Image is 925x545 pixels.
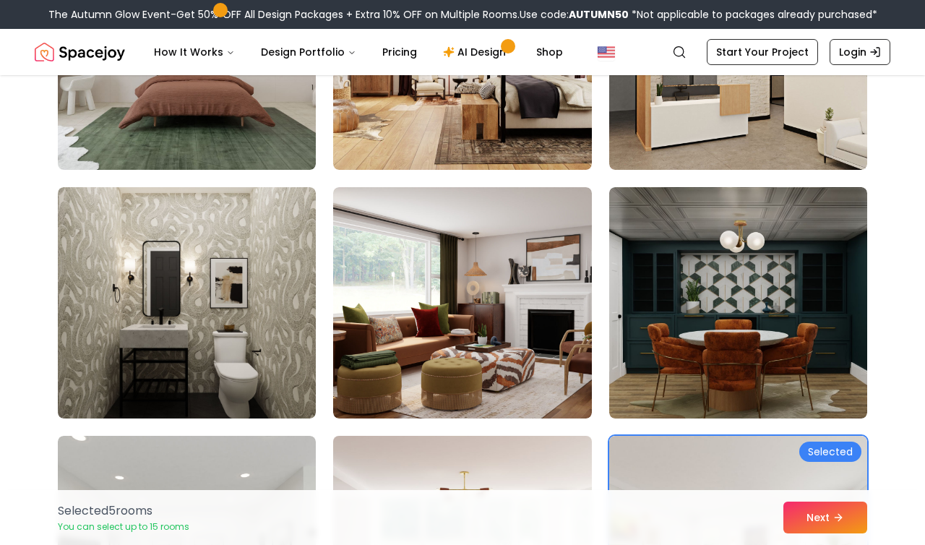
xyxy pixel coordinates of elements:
[598,43,615,61] img: United States
[58,187,316,419] img: Room room-34
[525,38,575,66] a: Shop
[58,502,189,520] p: Selected 5 room s
[520,7,629,22] span: Use code:
[431,38,522,66] a: AI Design
[48,7,877,22] div: The Autumn Glow Event-Get 50% OFF All Design Packages + Extra 10% OFF on Multiple Rooms.
[58,521,189,533] p: You can select up to 15 rooms
[783,502,867,533] button: Next
[333,187,591,419] img: Room room-35
[609,187,867,419] img: Room room-36
[142,38,246,66] button: How It Works
[629,7,877,22] span: *Not applicable to packages already purchased*
[830,39,890,65] a: Login
[35,38,125,66] a: Spacejoy
[799,442,861,462] div: Selected
[35,29,890,75] nav: Global
[249,38,368,66] button: Design Portfolio
[707,39,818,65] a: Start Your Project
[142,38,575,66] nav: Main
[569,7,629,22] b: AUTUMN50
[35,38,125,66] img: Spacejoy Logo
[371,38,429,66] a: Pricing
